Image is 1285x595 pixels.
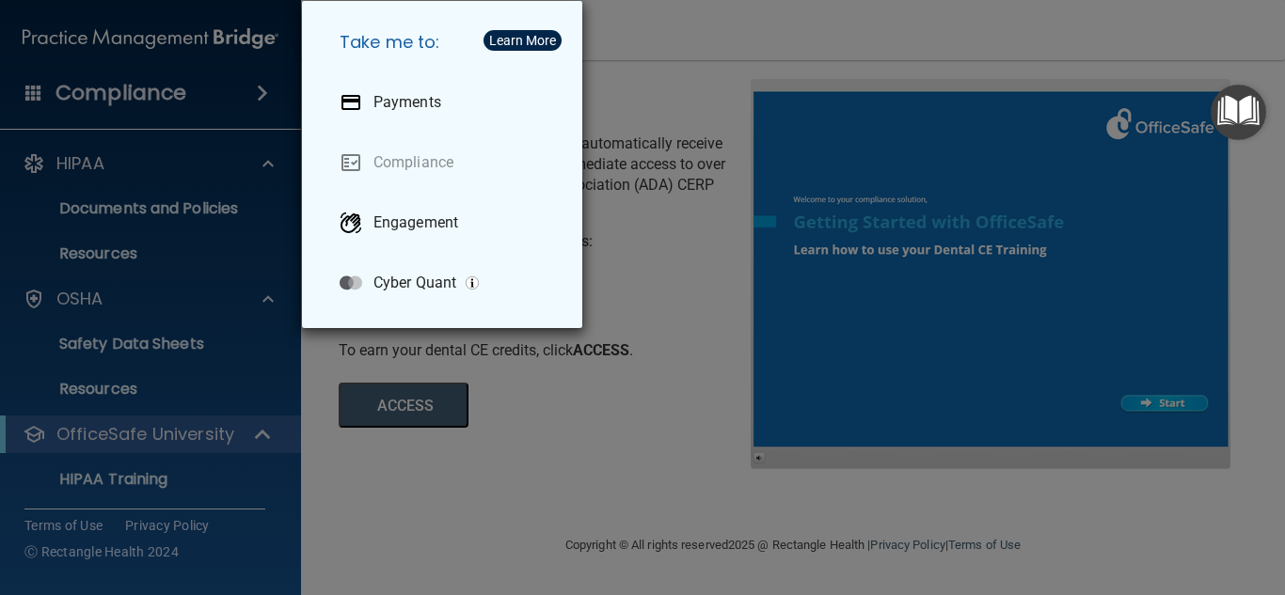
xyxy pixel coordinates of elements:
a: Compliance [325,136,567,189]
a: Payments [325,76,567,129]
button: Learn More [484,30,562,51]
h5: Take me to: [325,16,567,69]
a: Cyber Quant [325,257,567,309]
div: Learn More [489,34,556,47]
p: Engagement [373,213,458,232]
p: Payments [373,93,441,112]
button: Open Resource Center [1211,85,1266,140]
p: Cyber Quant [373,274,456,292]
a: Engagement [325,196,567,249]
